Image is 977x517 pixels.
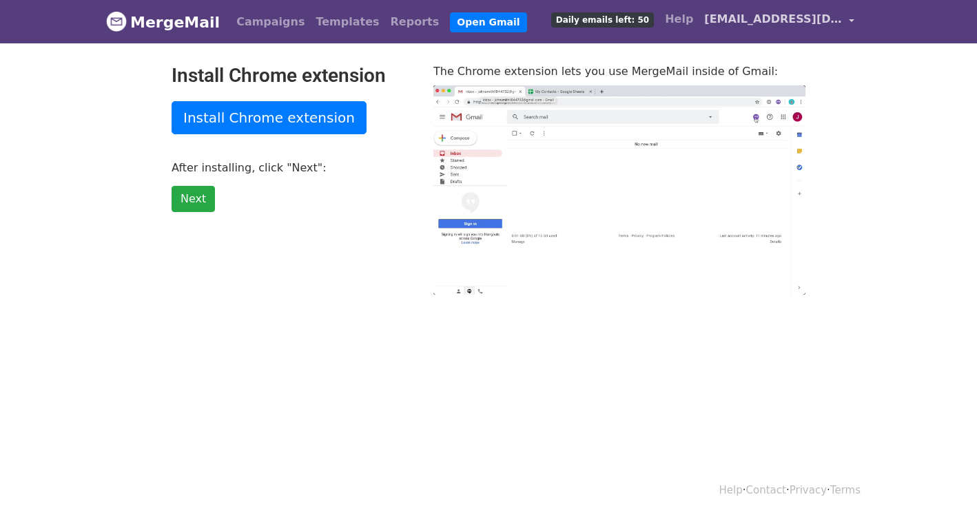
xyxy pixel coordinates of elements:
a: Next [172,186,215,212]
iframe: Chat Widget [908,451,977,517]
a: Reports [385,8,445,36]
p: The Chrome extension lets you use MergeMail inside of Gmail: [433,64,805,78]
a: Help [719,484,743,496]
a: Privacy [790,484,827,496]
span: Daily emails left: 50 [551,12,654,28]
a: [EMAIL_ADDRESS][DOMAIN_NAME] [699,6,860,38]
p: After installing, click "Next": [172,160,413,175]
a: Campaigns [231,8,310,36]
a: Help [659,6,699,33]
a: Install Chrome extension [172,101,367,134]
a: Open Gmail [450,12,526,32]
a: Daily emails left: 50 [546,6,659,33]
span: [EMAIL_ADDRESS][DOMAIN_NAME] [704,11,842,28]
a: Templates [310,8,384,36]
a: MergeMail [106,8,220,36]
a: Terms [830,484,861,496]
img: MergeMail logo [106,11,127,32]
a: Contact [746,484,786,496]
h2: Install Chrome extension [172,64,413,87]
